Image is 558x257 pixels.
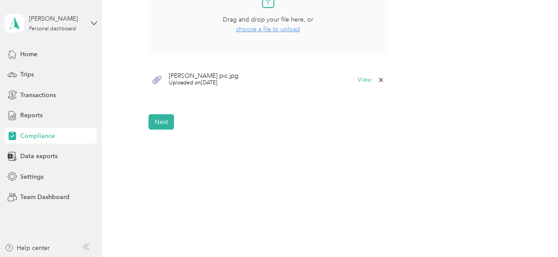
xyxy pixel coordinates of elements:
[236,25,300,33] span: choose a file to upload
[358,77,371,83] button: View
[223,16,313,23] span: Drag and drop your file here, or
[29,14,84,23] div: [PERSON_NAME]
[149,114,174,130] button: Next
[509,208,558,257] iframe: Everlance-gr Chat Button Frame
[5,243,50,253] button: Help center
[20,111,43,120] span: Reports
[20,152,58,161] span: Data exports
[20,50,37,59] span: Home
[20,131,55,141] span: Compliance
[169,73,239,79] span: [PERSON_NAME] pic.jpg
[29,26,76,32] div: Personal dashboard
[20,172,43,181] span: Settings
[169,79,239,87] span: Uploaded on [DATE]
[20,192,69,202] span: Team Dashboard
[20,90,56,100] span: Transactions
[20,70,34,79] span: Trips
